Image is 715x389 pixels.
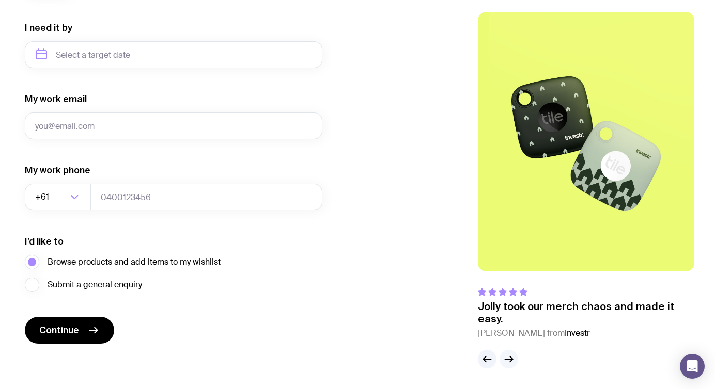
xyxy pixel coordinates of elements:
span: Browse products and add items to my wishlist [48,256,221,268]
input: you@email.com [25,112,322,139]
div: Search for option [25,184,91,210]
input: Select a target date [25,41,322,68]
span: Investr [565,328,590,338]
button: Continue [25,317,114,344]
label: My work email [25,93,87,105]
span: Submit a general enquiry [48,279,142,291]
label: I need it by [25,22,72,34]
input: 0400123456 [90,184,322,210]
label: My work phone [25,164,90,176]
p: Jolly took our merch chaos and made it easy. [478,300,694,325]
div: Open Intercom Messenger [680,354,705,379]
input: Search for option [51,184,67,210]
span: +61 [35,184,51,210]
label: I’d like to [25,235,64,248]
span: Continue [39,324,79,336]
cite: [PERSON_NAME] from [478,327,694,339]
